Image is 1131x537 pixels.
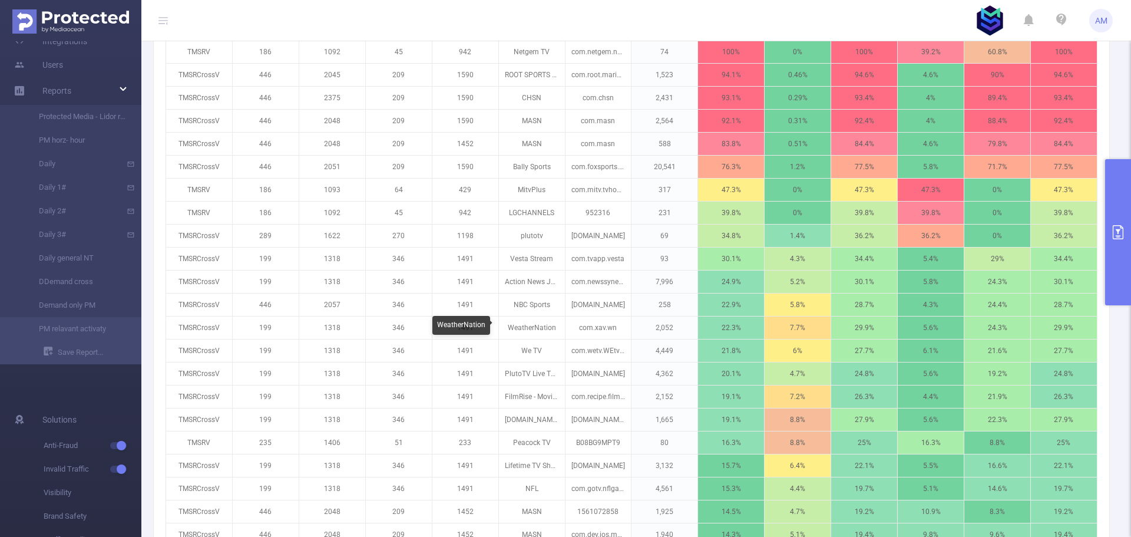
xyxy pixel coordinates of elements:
p: 1318 [299,454,365,477]
p: com.masn [565,110,631,132]
p: 8.8% [765,431,831,454]
p: 3,132 [631,454,697,477]
p: [DOMAIN_NAME] [565,225,631,247]
p: 346 [366,454,432,477]
p: Peacock TV [499,431,565,454]
p: TMSRCrossV [166,248,232,270]
p: TMSRCrossV [166,477,232,500]
p: 27.7% [831,340,897,362]
p: 5.5% [898,454,964,477]
p: 80 [631,431,697,454]
p: 21.9% [964,386,1030,408]
p: 199 [233,340,299,362]
p: 28.7% [1031,294,1097,316]
p: 93.1% [698,87,764,109]
p: TMSRCrossV [166,133,232,155]
a: Daily 3# [24,223,127,246]
p: 47.3% [1031,179,1097,201]
p: 346 [366,294,432,316]
p: 83.8% [698,133,764,155]
p: 1406 [299,431,365,454]
p: 2051 [299,156,365,178]
p: 28.7% [831,294,897,316]
p: 74 [631,41,697,63]
p: 19.7% [831,477,897,500]
p: 1590 [432,156,498,178]
p: 1590 [432,87,498,109]
p: 4,449 [631,340,697,362]
p: 209 [366,110,432,132]
p: 20.1% [698,363,764,385]
p: com.chsn [565,87,631,109]
p: 0% [765,41,831,63]
p: com.xav.wn [565,317,631,339]
p: 199 [233,477,299,500]
p: 199 [233,363,299,385]
p: 5.8% [898,271,964,293]
p: 1.2% [765,156,831,178]
p: 446 [233,133,299,155]
p: 1491 [432,340,498,362]
p: 92.4% [1031,110,1097,132]
p: 346 [366,271,432,293]
p: 4.4% [898,386,964,408]
p: 34.4% [831,248,897,270]
p: com.masn [565,133,631,155]
p: 4.3% [765,248,831,270]
p: Netgem TV [499,41,565,63]
p: NBC Sports [499,294,565,316]
p: 5.6% [898,408,964,431]
p: 92.1% [698,110,764,132]
p: Action News Jax - News App [499,271,565,293]
p: 88.4% [964,110,1030,132]
p: 1092 [299,202,365,224]
p: 7.2% [765,386,831,408]
p: 29% [964,248,1030,270]
p: 36.2% [831,225,897,247]
span: Visibility [44,481,141,505]
p: 76.3% [698,156,764,178]
p: [DOMAIN_NAME] [565,294,631,316]
p: 77.5% [1031,156,1097,178]
p: TMSRV [166,179,232,201]
p: 199 [233,386,299,408]
p: 186 [233,179,299,201]
p: 209 [366,64,432,86]
p: 15.3% [698,477,764,500]
p: 6.4% [765,454,831,477]
p: [DOMAIN_NAME][PERSON_NAME] [565,408,631,431]
p: 1318 [299,477,365,500]
p: 89.4% [964,87,1030,109]
p: 24.3% [964,271,1030,293]
p: 199 [233,454,299,477]
a: PM relavant activaty [24,317,127,341]
p: 0% [964,202,1030,224]
img: Protected Media [12,9,129,34]
p: 30.1% [1031,271,1097,293]
p: 94.1% [698,64,764,86]
p: Vesta Stream [499,248,565,270]
p: 186 [233,202,299,224]
p: 446 [233,156,299,178]
p: 446 [233,87,299,109]
p: 24.3% [964,317,1030,339]
p: 1318 [299,386,365,408]
p: We TV [499,340,565,362]
p: [DOMAIN_NAME] [565,363,631,385]
p: 270 [366,225,432,247]
p: com.recipe.filmrise [565,386,631,408]
p: TMSRCrossV [166,317,232,339]
p: FilmRise - Movies and TV Shows [499,386,565,408]
p: 2045 [299,64,365,86]
p: 69 [631,225,697,247]
p: 346 [366,408,432,431]
p: 39.8% [831,202,897,224]
p: TMSRCrossV [166,156,232,178]
p: 235 [233,431,299,454]
p: 346 [366,386,432,408]
p: 94.6% [1031,64,1097,86]
p: 4% [898,110,964,132]
p: com.gotv.nflgamecenter.us.lite [565,477,631,500]
p: 24.4% [964,294,1030,316]
p: 199 [233,271,299,293]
